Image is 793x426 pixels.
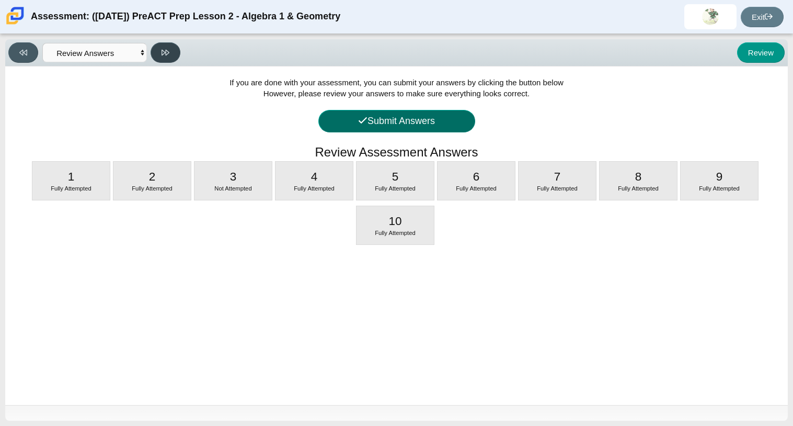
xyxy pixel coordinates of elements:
span: Not Attempted [214,185,251,192]
span: 5 [392,170,399,183]
span: Fully Attempted [375,230,416,236]
button: Submit Answers [318,110,475,132]
span: 8 [635,170,642,183]
span: Fully Attempted [537,185,578,192]
span: Fully Attempted [699,185,740,192]
span: 10 [388,215,401,228]
span: 2 [149,170,156,183]
img: Carmen School of Science & Technology [4,5,26,27]
h1: Review Assessment Answers [315,143,478,161]
span: Fully Attempted [294,185,335,192]
span: 1 [68,170,75,183]
div: Assessment: ([DATE]) PreACT Prep Lesson 2 - Algebra 1 & Geometry [31,4,340,29]
span: 6 [473,170,480,183]
span: Fully Attempted [51,185,91,192]
span: Fully Attempted [132,185,173,192]
span: 7 [554,170,561,183]
span: If you are done with your assessment, you can submit your answers by clicking the button below Ho... [229,78,564,98]
span: Fully Attempted [618,185,659,192]
span: 3 [230,170,237,183]
span: Fully Attempted [456,185,497,192]
span: 9 [716,170,723,183]
button: Review [737,42,785,63]
span: 4 [311,170,318,183]
img: monserra.martinezm.9pW3CG [702,8,719,25]
a: Exit [741,7,784,27]
a: Carmen School of Science & Technology [4,19,26,28]
span: Fully Attempted [375,185,416,192]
